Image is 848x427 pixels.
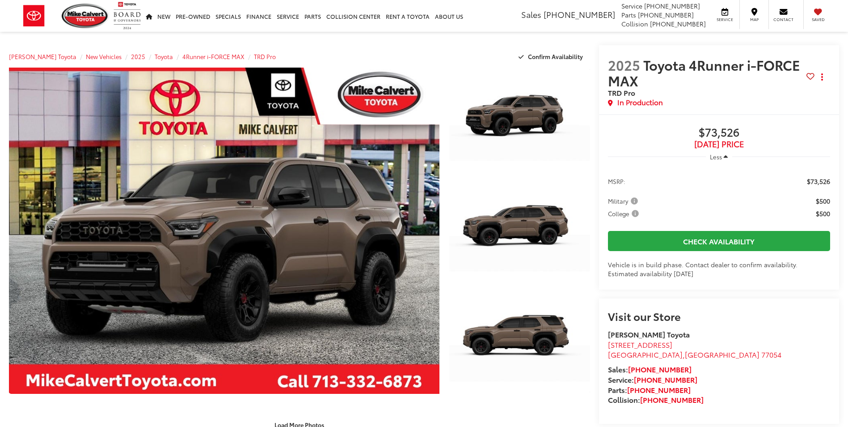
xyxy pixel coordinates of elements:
a: 2025 [131,52,145,60]
span: Toyota 4Runner i-FORCE MAX [608,55,800,90]
strong: Service: [608,374,697,384]
a: [PERSON_NAME] Toyota [9,52,76,60]
span: Service [621,1,642,10]
span: , [608,349,781,359]
span: Confirm Availability [528,52,583,60]
a: Expand Photo 1 [449,68,590,173]
a: 4Runner i-FORCE MAX [182,52,245,60]
span: [PHONE_NUMBER] [650,19,706,28]
span: Contact [773,17,793,22]
span: College [608,209,641,218]
strong: Parts: [608,384,691,395]
span: [GEOGRAPHIC_DATA] [608,349,683,359]
strong: Collision: [608,394,704,405]
span: [PHONE_NUMBER] [544,9,615,20]
a: [STREET_ADDRESS] [GEOGRAPHIC_DATA],[GEOGRAPHIC_DATA] 77054 [608,339,781,360]
span: MSRP: [608,177,625,186]
img: Mike Calvert Toyota [62,4,109,28]
button: Less [706,149,733,165]
span: 77054 [761,349,781,359]
a: [PHONE_NUMBER] [634,374,697,384]
span: 2025 [608,55,640,74]
span: [PHONE_NUMBER] [644,1,700,10]
img: 2025 Toyota 4Runner i-FORCE MAX TRD Pro [448,177,591,285]
a: [PHONE_NUMBER] [640,394,704,405]
a: Expand Photo 2 [449,178,590,284]
strong: [PERSON_NAME] Toyota [608,329,690,339]
span: Parts [621,10,636,19]
span: Service [715,17,735,22]
h2: Visit our Store [608,310,830,322]
span: Less [710,153,722,161]
a: TRD Pro [254,52,276,60]
strong: Sales: [608,364,692,374]
img: 2025 Toyota 4Runner i-FORCE MAX TRD Pro [4,66,444,396]
button: College [608,209,642,218]
img: 2025 Toyota 4Runner i-FORCE MAX TRD Pro [448,66,591,174]
span: Military [608,196,640,205]
span: dropdown dots [821,73,823,81]
button: Confirm Availability [514,49,590,64]
a: Expand Photo 0 [9,68,439,394]
span: $500 [816,196,830,205]
a: [PHONE_NUMBER] [627,384,691,395]
span: [PHONE_NUMBER] [638,10,694,19]
span: [DATE] PRICE [608,140,830,149]
span: $500 [816,209,830,218]
span: Saved [808,17,828,22]
span: In Production [617,97,663,107]
a: New Vehicles [86,52,122,60]
span: $73,526 [608,126,830,140]
span: Sales [521,9,541,20]
span: TRD Pro [608,87,635,98]
span: [STREET_ADDRESS] [608,339,672,350]
div: Vehicle is in build phase. Contact dealer to confirm availability. Estimated availability [DATE] [608,260,830,278]
a: Check Availability [608,231,830,251]
span: [GEOGRAPHIC_DATA] [685,349,759,359]
a: [PHONE_NUMBER] [628,364,692,374]
a: Expand Photo 3 [449,288,590,394]
button: Military [608,196,641,205]
span: Collision [621,19,648,28]
span: $73,526 [807,177,830,186]
button: Actions [814,69,830,85]
a: Toyota [155,52,173,60]
img: 2025 Toyota 4Runner i-FORCE MAX TRD Pro [448,287,591,395]
span: Map [744,17,764,22]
